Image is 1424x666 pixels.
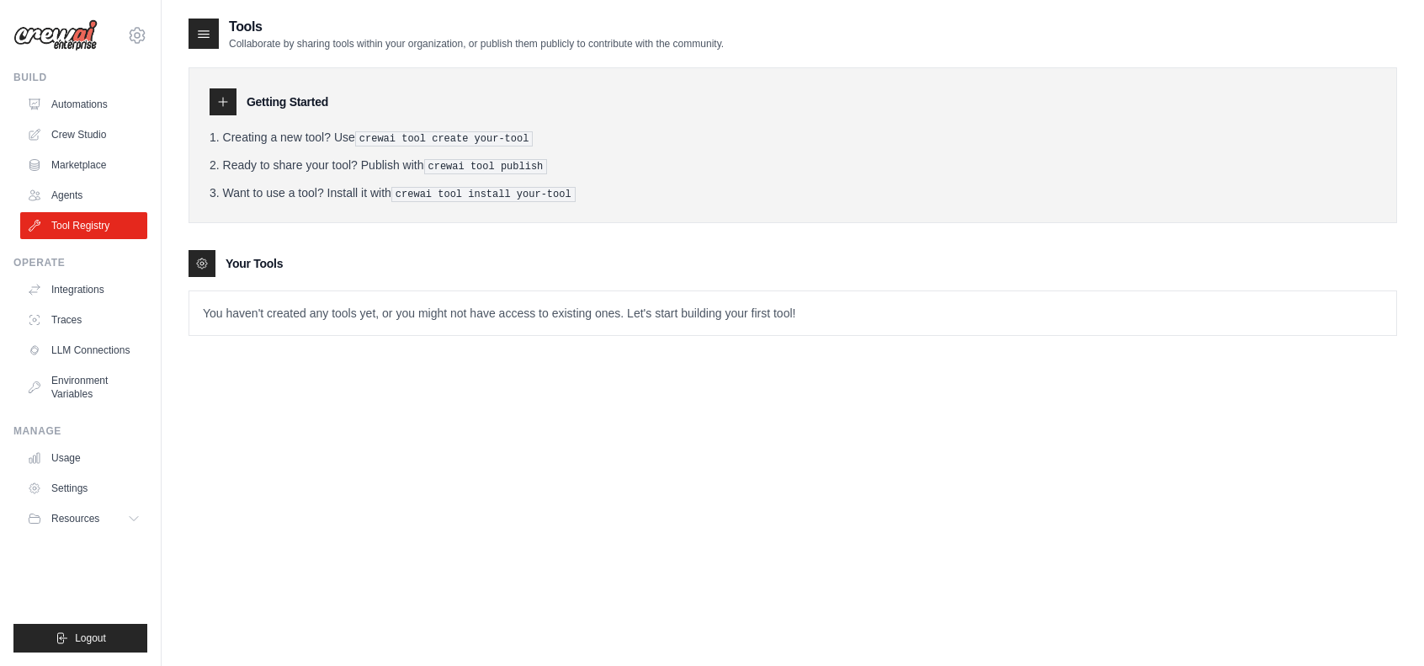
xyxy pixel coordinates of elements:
div: Manage [13,424,147,438]
li: Creating a new tool? Use [210,129,1376,147]
img: Logo [13,19,98,51]
h3: Your Tools [226,255,283,272]
a: Environment Variables [20,367,147,408]
a: Traces [20,306,147,333]
span: Resources [51,512,99,525]
a: Usage [20,445,147,472]
p: Collaborate by sharing tools within your organization, or publish them publicly to contribute wit... [229,37,724,51]
a: Automations [20,91,147,118]
a: Crew Studio [20,121,147,148]
a: Agents [20,182,147,209]
span: Logout [75,631,106,645]
pre: crewai tool install your-tool [391,187,576,202]
a: Marketplace [20,152,147,178]
a: Integrations [20,276,147,303]
pre: crewai tool publish [424,159,548,174]
a: Tool Registry [20,212,147,239]
li: Want to use a tool? Install it with [210,184,1376,202]
div: Build [13,71,147,84]
h3: Getting Started [247,93,328,110]
p: You haven't created any tools yet, or you might not have access to existing ones. Let's start bui... [189,291,1396,335]
a: Settings [20,475,147,502]
pre: crewai tool create your-tool [355,131,534,147]
div: Operate [13,256,147,269]
li: Ready to share your tool? Publish with [210,157,1376,174]
h2: Tools [229,17,724,37]
a: LLM Connections [20,337,147,364]
button: Logout [13,624,147,653]
button: Resources [20,505,147,532]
